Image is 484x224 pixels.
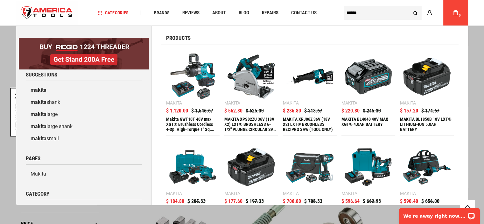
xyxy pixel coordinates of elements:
[421,199,439,204] span: $ 656.00
[19,38,149,69] img: BOGO: Buy RIDGID® 1224 Threader, Get Stand 200A Free!
[421,108,439,113] span: $ 174.67
[400,199,418,204] span: $ 590.40
[238,11,249,15] span: Blog
[403,143,451,191] img: MAKITA GVP01M1 40V MAX XGT® BRUSHLESS CORDLESS 7
[224,191,240,196] div: Makita
[31,123,46,129] b: makita
[235,9,252,17] a: Blog
[15,93,20,98] button: Close
[345,53,392,100] img: MAKITA BL4040 40V MAX XGT® 4.0AH BATTERY
[187,199,206,204] span: $ 205.33
[191,108,213,113] span: $ 1,546.67
[16,1,78,25] a: store logo
[341,199,360,204] span: $ 596.64
[26,133,142,145] a: makitasmall
[26,203,142,215] a: Makita
[31,99,46,105] b: makita
[182,11,199,15] span: Reviews
[31,87,46,93] b: makita
[246,108,264,113] span: $ 625.33
[169,143,217,191] img: MAKITA SH02R1 12V MAX CXT® LITHIUM-ION CORDLESS 3-3/8
[26,120,142,133] a: makitalarge shank
[166,35,191,41] span: Products
[224,117,278,132] div: MAKITA XPS02ZU 36V (18V X2) LXT® BRUSHLESS 6-1/2
[166,108,188,113] span: $ 1,120.00
[19,38,149,43] a: BOGO: Buy RIDGID® 1224 Threader, Get Stand 200A Free!
[228,53,275,100] img: MAKITA XPS02ZU 36V (18V X2) LXT® BRUSHLESS 6-1/2
[400,117,454,132] div: MAKITA BL1850B 18V LXT® LITHIUM-ION 5.0AH BATTERY
[341,117,395,132] div: MAKITA BL4040 40V MAX XGT® 4.0AH BATTERY
[459,14,461,17] span: 0
[283,117,337,132] div: MAKITA XRJ06Z 36V (18V X2) LXT® BRUSHLESS RECIPRO SAW (TOOL ONLY)
[224,199,242,204] span: $ 177.60
[341,50,395,135] a: MAKITA BL4040 40V MAX XGT® 4.0AH BATTERY Makita $ 245.33 $ 220.80 MAKITA BL4040 40V MAX XGT® 4.0A...
[15,93,20,98] svg: close icon
[166,117,220,132] div: Makita GWT10T 40V max XGT® Brushless Cordless 4‑Sp. High‑Torque 1
[224,108,242,113] span: $ 562.80
[400,101,416,105] div: Makita
[26,72,57,77] span: Suggestions
[224,101,240,105] div: Makita
[286,53,333,100] img: MAKITA XRJ06Z 36V (18V X2) LXT® BRUSHLESS RECIPRO SAW (TOOL ONLY)
[363,199,381,204] span: $ 662.93
[283,108,301,113] span: $ 286.80
[345,143,392,191] img: MAKITA XNB02RJ 18V LXT® LITHIUM-ION CORDLESS 2-1/2
[166,191,182,196] div: Makita
[26,108,142,120] a: makitalarge
[291,11,316,15] span: Contact Us
[169,53,217,100] img: Makita GWT10T 40V max XGT® Brushless Cordless 4‑Sp. High‑Torque 1
[15,104,20,131] button: GET 10% OFF
[286,143,333,191] img: MAKITA GWT01D 40V MAX XGT® BRUSHLESS CORDLESS 4-SPEED HIGH-TORQUE 3/4
[400,108,418,113] span: $ 157.20
[26,156,40,161] span: Pages
[154,11,169,15] span: Brands
[166,199,184,204] span: $ 184.80
[228,143,275,191] img: MAKITA BL1860B 18V LXT® LITHIUM-ION 6.0AH BATTERY
[179,9,202,17] a: Reviews
[246,199,264,204] span: $ 197.33
[209,9,228,17] a: About
[31,135,46,141] b: makita
[26,84,142,96] a: makita
[26,96,142,108] a: makitashank
[283,199,301,204] span: $ 706.80
[166,50,220,135] a: Makita GWT10T 40V max XGT® Brushless Cordless 4‑Sp. High‑Torque 1 Makita $ 1,546.67 $ 1,120.00 Ma...
[341,101,357,105] div: Makita
[283,191,299,196] div: Makita
[95,9,131,17] a: Categories
[283,50,337,135] a: MAKITA XRJ06Z 36V (18V X2) LXT® BRUSHLESS RECIPRO SAW (TOOL ONLY) Makita $ 318.67 $ 286.80 MAKITA...
[98,11,128,15] span: Categories
[288,9,319,17] a: Contact Us
[403,53,451,100] img: MAKITA BL1850B 18V LXT® LITHIUM-ION 5.0AH BATTERY
[259,9,281,17] a: Repairs
[400,191,416,196] div: Makita
[26,168,142,180] a: Makita
[304,199,322,204] span: $ 785.33
[283,101,299,105] div: Makita
[166,101,182,105] div: Makita
[262,11,278,15] span: Repairs
[400,50,454,135] a: MAKITA BL1850B 18V LXT® LITHIUM-ION 5.0AH BATTERY Makita $ 174.67 $ 157.20 MAKITA BL1850B 18V LXT...
[341,108,360,113] span: $ 220.80
[31,111,46,117] b: makita
[26,191,49,197] span: Category
[410,7,422,19] button: Search
[16,1,78,25] img: America Tools
[151,9,172,17] a: Brands
[224,50,278,135] a: MAKITA XPS02ZU 36V (18V X2) LXT® BRUSHLESS 6-1/2 Makita $ 625.33 $ 562.80 MAKITA XPS02ZU 36V (18V...
[304,108,322,113] span: $ 318.67
[212,11,226,15] span: About
[395,204,484,224] iframe: LiveChat chat widget
[341,191,357,196] div: Makita
[363,108,381,113] span: $ 245.33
